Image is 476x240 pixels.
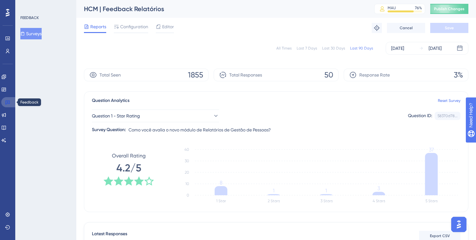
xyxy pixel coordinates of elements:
span: 50 [324,70,333,80]
span: Export CSV [430,233,450,238]
button: Surveys [20,28,42,39]
text: 4 Stars [373,199,385,203]
tspan: 10 [185,182,189,186]
tspan: 37 [429,147,434,153]
iframe: UserGuiding AI Assistant Launcher [449,215,468,234]
div: 76 % [415,5,422,10]
text: 3 Stars [321,199,333,203]
span: Editor [162,23,174,30]
div: MAU [388,5,396,10]
div: [DATE] [391,44,404,52]
div: Question ID: [408,112,432,120]
tspan: 30 [185,159,189,163]
span: Response Rate [359,71,390,79]
div: Last 90 Days [350,46,373,51]
span: Question 1 - Star Rating [92,112,140,120]
div: [DATE] [429,44,442,52]
span: Como você avalia o novo módulo de Relatórios de Gestão de Pessoas? [128,126,271,134]
button: Question 1 - Star Rating [92,110,219,122]
div: 58370d78... [438,113,458,118]
span: 4.2/5 [116,161,141,175]
div: Last 30 Days [322,46,345,51]
button: Save [430,23,468,33]
tspan: 1 [273,188,274,194]
span: Reports [90,23,106,30]
tspan: 40 [184,147,189,152]
tspan: 0 [187,193,189,197]
text: 1 Star [216,199,226,203]
text: 2 Stars [268,199,280,203]
span: 3% [454,70,463,80]
button: Publish Changes [430,4,468,14]
span: Save [445,25,454,30]
div: All Times [276,46,292,51]
button: Cancel [387,23,425,33]
span: 1855 [188,70,203,80]
tspan: 3 [377,185,380,191]
span: Need Help? [15,2,40,9]
span: Total Seen [100,71,121,79]
span: Cancel [400,25,413,30]
tspan: 1 [325,188,327,194]
span: Configuration [120,23,148,30]
div: Survey Question: [92,126,126,134]
span: Publish Changes [434,6,465,11]
div: FEEDBACK [20,15,39,20]
span: Question Analytics [92,97,129,104]
text: 5 Stars [425,199,438,203]
tspan: 8 [220,180,223,186]
div: HCM | Feedback Relatórios [84,4,358,13]
span: Total Responses [229,71,262,79]
div: Last 7 Days [297,46,317,51]
tspan: 20 [185,170,189,175]
a: Reset Survey [438,98,460,103]
span: Overall Rating [112,152,146,160]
